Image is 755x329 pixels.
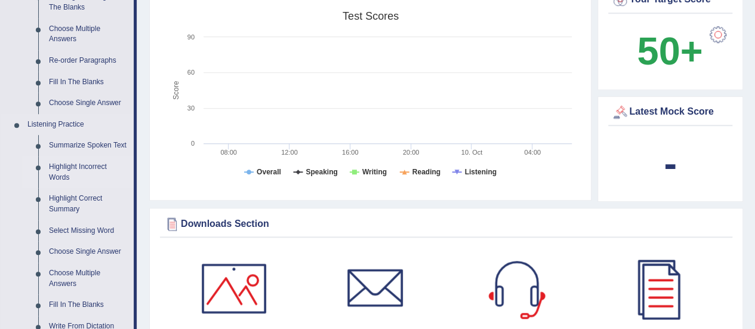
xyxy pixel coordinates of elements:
a: Listening Practice [22,114,134,136]
tspan: Reading [412,168,440,176]
tspan: 10. Oct [461,149,482,156]
a: Choose Single Answer [44,241,134,263]
tspan: Speaking [306,168,337,176]
tspan: Writing [362,168,387,176]
a: Choose Single Answer [44,93,134,114]
a: Highlight Incorrect Words [44,156,134,188]
b: 50+ [637,29,702,73]
text: 12:00 [281,149,298,156]
text: 20:00 [403,149,420,156]
a: Choose Multiple Answers [44,263,134,294]
a: Summarize Spoken Text [44,135,134,156]
a: Select Missing Word [44,220,134,242]
text: 0 [191,140,195,147]
a: Fill In The Blanks [44,294,134,316]
text: 16:00 [342,149,359,156]
div: Downloads Section [163,215,729,233]
div: Latest Mock Score [611,103,729,121]
tspan: Overall [257,168,281,176]
a: Re-order Paragraphs [44,50,134,72]
tspan: Listening [465,168,497,176]
text: 30 [187,104,195,112]
a: Choose Multiple Answers [44,19,134,50]
b: - [664,142,677,185]
a: Highlight Correct Summary [44,188,134,220]
text: 90 [187,33,195,41]
text: 04:00 [524,149,541,156]
tspan: Score [172,81,180,100]
text: 60 [187,69,195,76]
a: Fill In The Blanks [44,72,134,93]
tspan: Test scores [343,10,399,22]
text: 08:00 [220,149,237,156]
